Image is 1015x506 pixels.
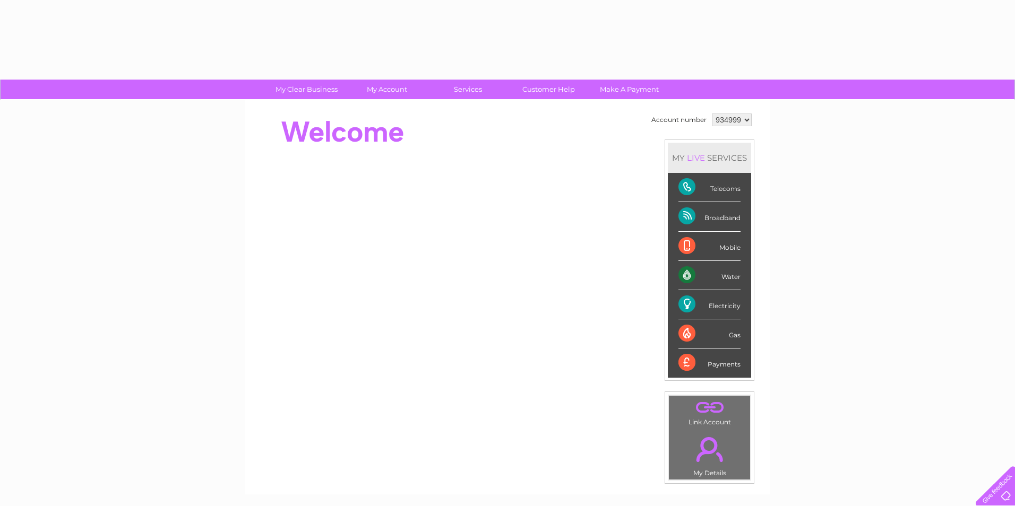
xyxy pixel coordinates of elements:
div: Electricity [678,290,741,319]
div: LIVE [685,153,707,163]
div: Payments [678,348,741,377]
td: Link Account [668,395,751,429]
a: Services [424,80,512,99]
a: . [672,431,747,468]
a: Customer Help [505,80,592,99]
td: Account number [649,111,709,129]
div: Water [678,261,741,290]
td: My Details [668,428,751,480]
a: My Account [343,80,431,99]
a: . [672,398,747,417]
div: Mobile [678,232,741,261]
a: Make A Payment [586,80,673,99]
div: Telecoms [678,173,741,202]
div: Broadband [678,202,741,231]
div: MY SERVICES [668,143,751,173]
div: Gas [678,319,741,348]
a: My Clear Business [263,80,350,99]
